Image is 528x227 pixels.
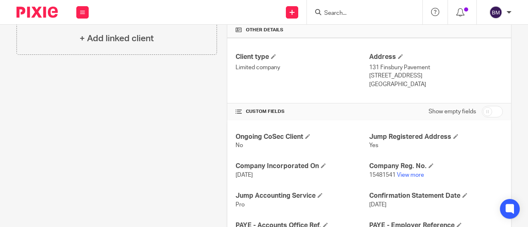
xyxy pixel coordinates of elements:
[369,192,503,200] h4: Confirmation Statement Date
[236,192,369,200] h4: Jump Accounting Service
[369,162,503,171] h4: Company Reg. No.
[246,27,283,33] span: Other details
[236,202,245,208] span: Pro
[369,133,503,141] h4: Jump Registered Address
[489,6,502,19] img: svg%3E
[369,63,503,72] p: 131 Finsbury Pavement
[429,108,476,116] label: Show empty fields
[236,63,369,72] p: Limited company
[369,143,378,148] span: Yes
[236,143,243,148] span: No
[369,53,503,61] h4: Address
[397,172,424,178] a: View more
[323,10,398,17] input: Search
[369,72,503,80] p: [STREET_ADDRESS]
[236,172,253,178] span: [DATE]
[236,162,369,171] h4: Company Incorporated On
[236,53,369,61] h4: Client type
[369,80,503,89] p: [GEOGRAPHIC_DATA]
[80,32,154,45] h4: + Add linked client
[236,133,369,141] h4: Ongoing CoSec Client
[236,108,369,115] h4: CUSTOM FIELDS
[16,7,58,18] img: Pixie
[369,202,387,208] span: [DATE]
[369,172,396,178] span: 15481541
